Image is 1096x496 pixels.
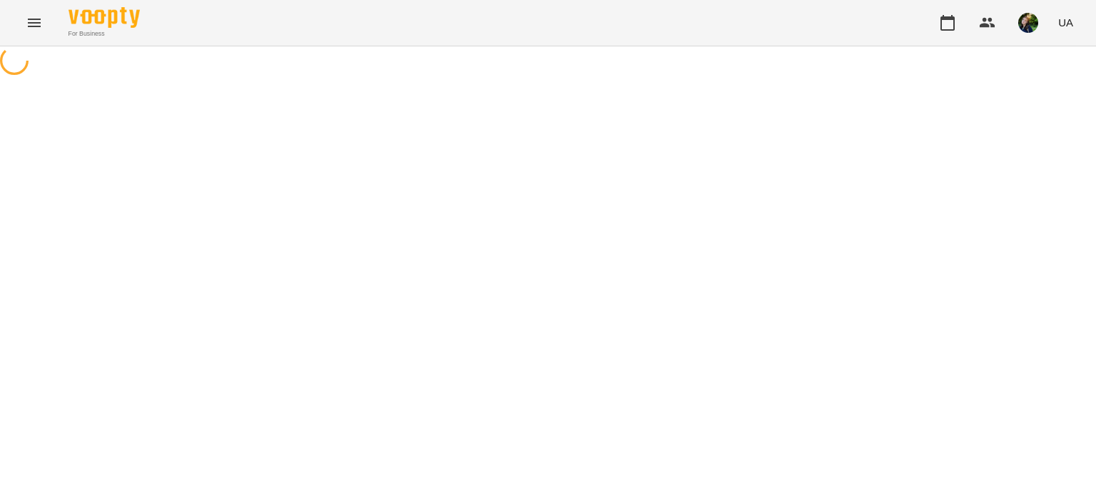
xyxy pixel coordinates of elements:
button: UA [1052,9,1079,36]
span: UA [1058,15,1073,30]
img: 8d1dcb6868e5a1856202e452063752e6.jpg [1018,13,1038,33]
img: Voopty Logo [68,7,140,28]
span: For Business [68,29,140,39]
button: Menu [17,6,51,40]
